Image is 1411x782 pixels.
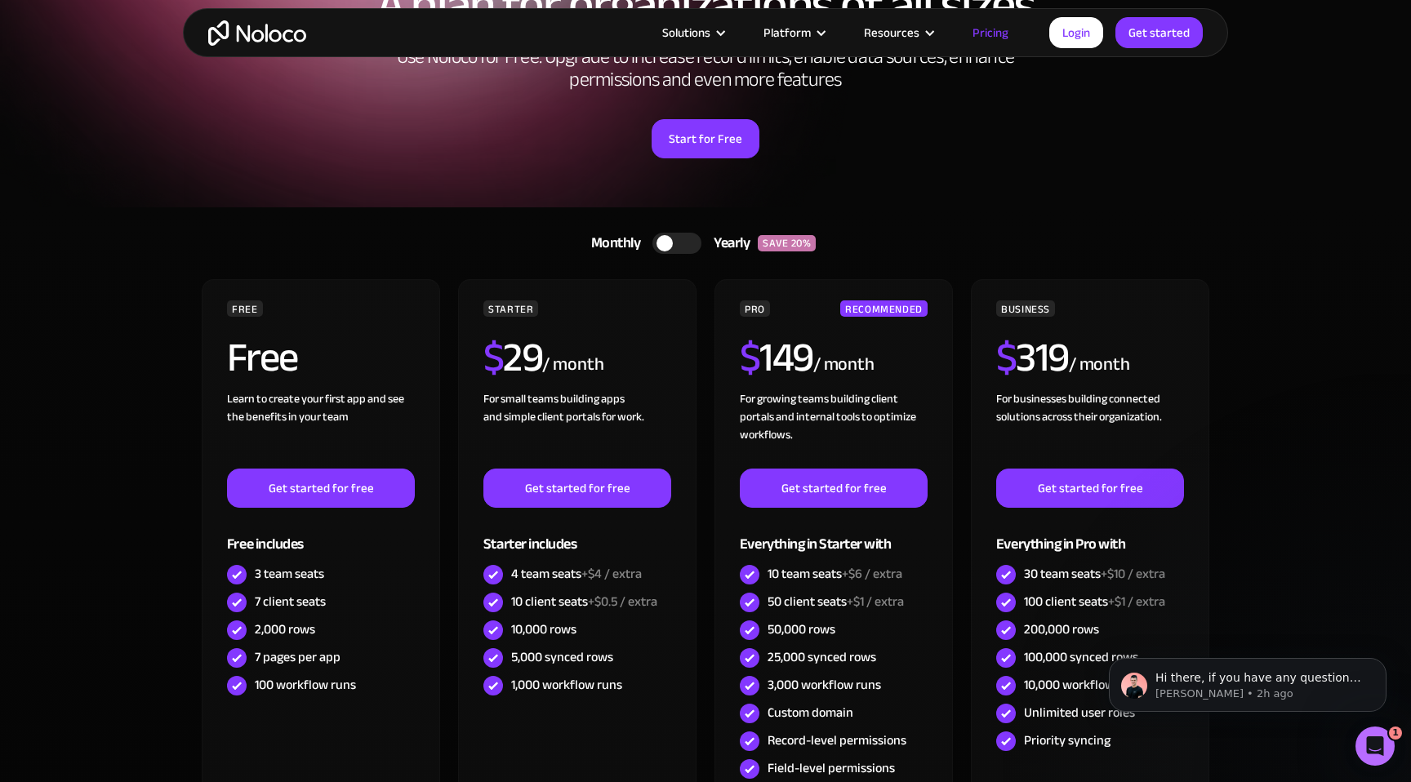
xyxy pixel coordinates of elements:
div: 30 team seats [1024,565,1165,583]
h2: 319 [996,337,1069,378]
h2: 149 [740,337,813,378]
div: Priority syncing [1024,731,1111,749]
div: Monthly [571,231,653,255]
div: 7 pages per app [255,648,341,666]
span: +$4 / extra [581,562,642,586]
a: Pricing [952,22,1029,43]
div: Resources [843,22,952,43]
div: For small teams building apps and simple client portals for work. ‍ [483,390,671,469]
div: SAVE 20% [758,235,816,251]
div: Custom domain [768,704,853,722]
span: $ [996,319,1017,396]
div: 10 client seats [511,593,657,611]
div: STARTER [483,300,538,317]
div: FREE [227,300,263,317]
a: Get started for free [996,469,1184,508]
h2: 29 [483,337,543,378]
div: Free includes [227,508,415,561]
span: $ [740,319,760,396]
div: 10 team seats [768,565,902,583]
div: Field-level permissions [768,759,895,777]
div: 10,000 workflow runs [1024,676,1142,694]
div: 2,000 rows [255,620,315,638]
a: Start for Free [652,119,759,158]
iframe: Intercom notifications message [1084,624,1411,738]
h2: Free [227,337,298,378]
div: 100,000 synced rows [1024,648,1138,666]
a: home [208,20,306,46]
div: PRO [740,300,770,317]
a: Get started for free [740,469,928,508]
div: / month [1069,352,1130,378]
div: Record-level permissions [768,731,906,749]
div: 50,000 rows [768,620,835,638]
div: / month [542,352,603,378]
span: +$1 / extra [1108,589,1165,614]
div: Platform [763,22,811,43]
iframe: Intercom live chat [1355,726,1395,766]
div: Yearly [701,231,758,255]
div: 4 team seats [511,565,642,583]
a: Login [1049,17,1103,48]
div: Solutions [662,22,710,43]
div: 5,000 synced rows [511,648,613,666]
div: 1,000 workflow runs [511,676,622,694]
div: 200,000 rows [1024,620,1099,638]
span: +$0.5 / extra [588,589,657,614]
span: +$1 / extra [847,589,904,614]
h2: Use Noloco for Free. Upgrade to increase record limits, enable data sources, enhance permissions ... [379,46,1032,91]
span: +$6 / extra [842,562,902,586]
div: Learn to create your first app and see the benefits in your team ‍ [227,390,415,469]
div: Everything in Starter with [740,508,928,561]
div: 10,000 rows [511,620,576,638]
a: Get started for free [483,469,671,508]
div: 50 client seats [768,593,904,611]
span: $ [483,319,504,396]
div: Starter includes [483,508,671,561]
a: Get started [1115,17,1203,48]
div: 7 client seats [255,593,326,611]
div: For growing teams building client portals and internal tools to optimize workflows. [740,390,928,469]
div: RECOMMENDED [840,300,928,317]
span: 1 [1389,726,1402,740]
div: 3 team seats [255,565,324,583]
a: Get started for free [227,469,415,508]
div: For businesses building connected solutions across their organization. ‍ [996,390,1184,469]
div: Unlimited user roles [1024,704,1135,722]
div: Everything in Pro with [996,508,1184,561]
div: Resources [864,22,919,43]
div: 100 workflow runs [255,676,356,694]
div: 3,000 workflow runs [768,676,881,694]
div: BUSINESS [996,300,1055,317]
div: Solutions [642,22,743,43]
div: 100 client seats [1024,593,1165,611]
span: +$10 / extra [1101,562,1165,586]
div: 25,000 synced rows [768,648,876,666]
div: / month [813,352,875,378]
div: Platform [743,22,843,43]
